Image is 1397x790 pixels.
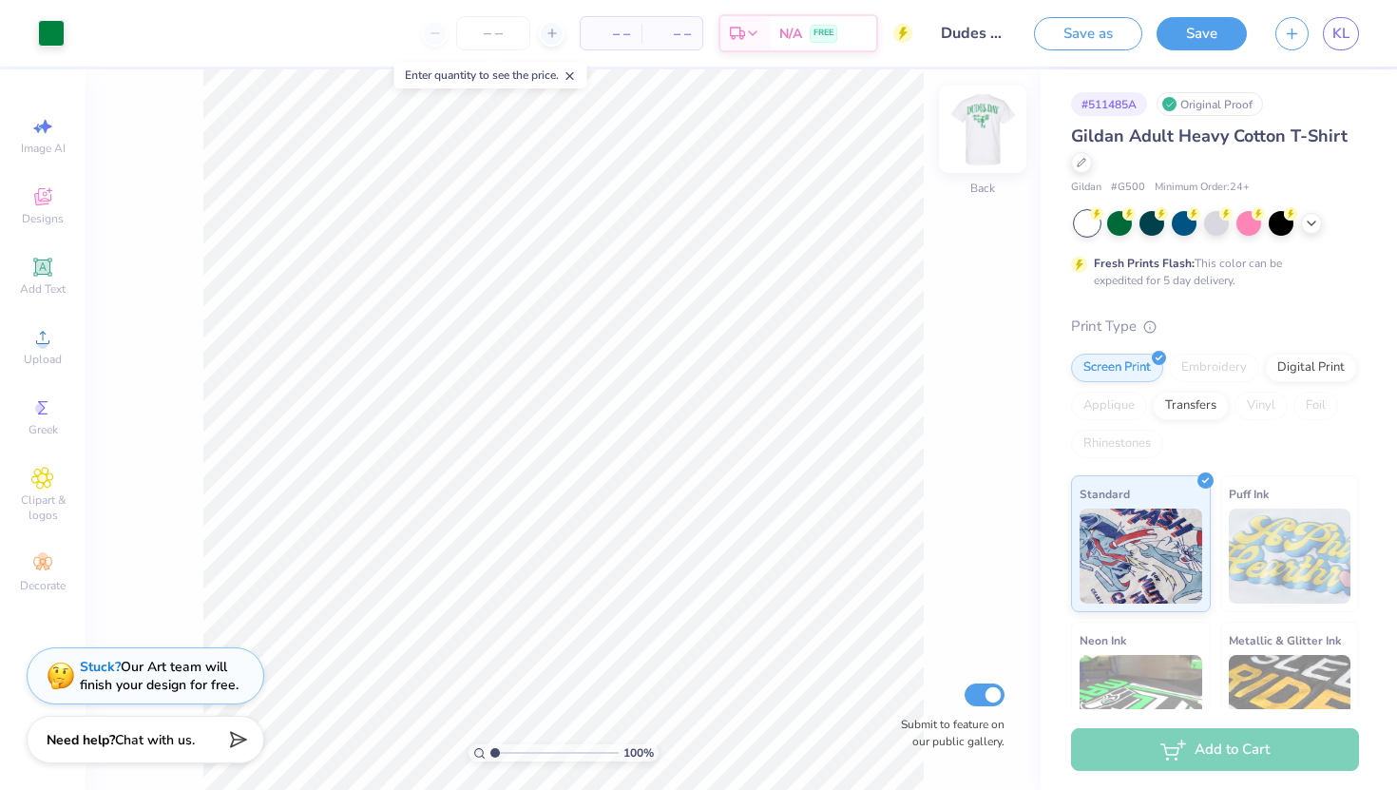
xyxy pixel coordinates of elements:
[623,744,654,761] span: 100 %
[653,24,691,44] span: – –
[20,578,66,593] span: Decorate
[592,24,630,44] span: – –
[1080,509,1202,604] img: Standard
[1234,392,1288,420] div: Vinyl
[1153,392,1229,420] div: Transfers
[1229,655,1351,750] img: Metallic & Glitter Ink
[1155,180,1250,196] span: Minimum Order: 24 +
[1094,256,1195,271] strong: Fresh Prints Flash:
[21,141,66,156] span: Image AI
[1293,392,1338,420] div: Foil
[1080,484,1130,504] span: Standard
[1265,354,1357,382] div: Digital Print
[1071,430,1163,458] div: Rhinestones
[20,281,66,297] span: Add Text
[779,24,802,44] span: N/A
[1071,392,1147,420] div: Applique
[1229,484,1269,504] span: Puff Ink
[47,731,115,749] strong: Need help?
[1157,17,1247,50] button: Save
[22,211,64,226] span: Designs
[1323,17,1359,50] a: KL
[1071,92,1147,116] div: # 511485A
[1071,316,1359,337] div: Print Type
[1111,180,1145,196] span: # G500
[1169,354,1259,382] div: Embroidery
[927,14,1020,52] input: Untitled Design
[890,716,1005,750] label: Submit to feature on our public gallery.
[80,658,121,676] strong: Stuck?
[1080,630,1126,650] span: Neon Ink
[1157,92,1263,116] div: Original Proof
[29,422,58,437] span: Greek
[80,658,239,694] div: Our Art team will finish your design for free.
[1080,655,1202,750] img: Neon Ink
[115,731,195,749] span: Chat with us.
[945,91,1021,167] img: Back
[456,16,530,50] input: – –
[1332,23,1349,45] span: KL
[10,492,76,523] span: Clipart & logos
[1229,509,1351,604] img: Puff Ink
[1071,354,1163,382] div: Screen Print
[394,62,587,88] div: Enter quantity to see the price.
[1094,255,1328,289] div: This color can be expedited for 5 day delivery.
[24,352,62,367] span: Upload
[1229,630,1341,650] span: Metallic & Glitter Ink
[1071,180,1101,196] span: Gildan
[1071,125,1348,147] span: Gildan Adult Heavy Cotton T-Shirt
[813,27,833,40] span: FREE
[1034,17,1142,50] button: Save as
[970,180,995,197] div: Back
